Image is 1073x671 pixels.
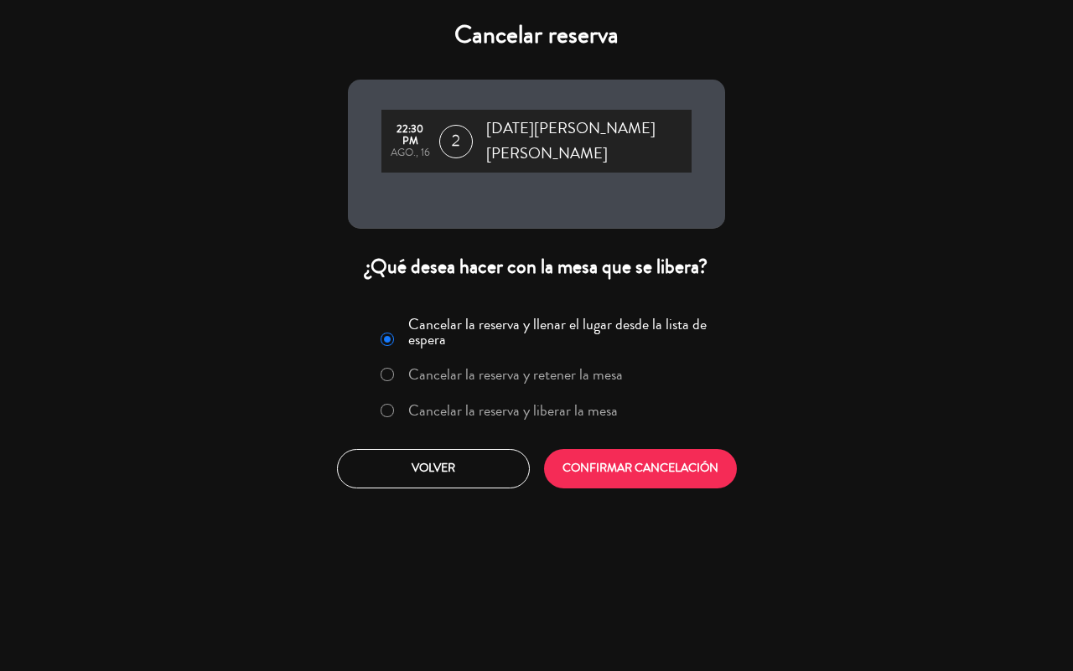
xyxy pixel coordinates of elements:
[337,449,530,488] button: Volver
[408,403,618,418] label: Cancelar la reserva y liberar la mesa
[439,125,473,158] span: 2
[348,20,725,50] h4: Cancelar reserva
[408,317,715,347] label: Cancelar la reserva y llenar el lugar desde la lista de espera
[390,147,431,159] div: ago., 16
[390,124,431,147] div: 22:30 PM
[348,254,725,280] div: ¿Qué desea hacer con la mesa que se libera?
[408,367,623,382] label: Cancelar la reserva y retener la mesa
[544,449,737,488] button: CONFIRMAR CANCELACIÓN
[486,116,692,166] span: [DATE][PERSON_NAME] [PERSON_NAME]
